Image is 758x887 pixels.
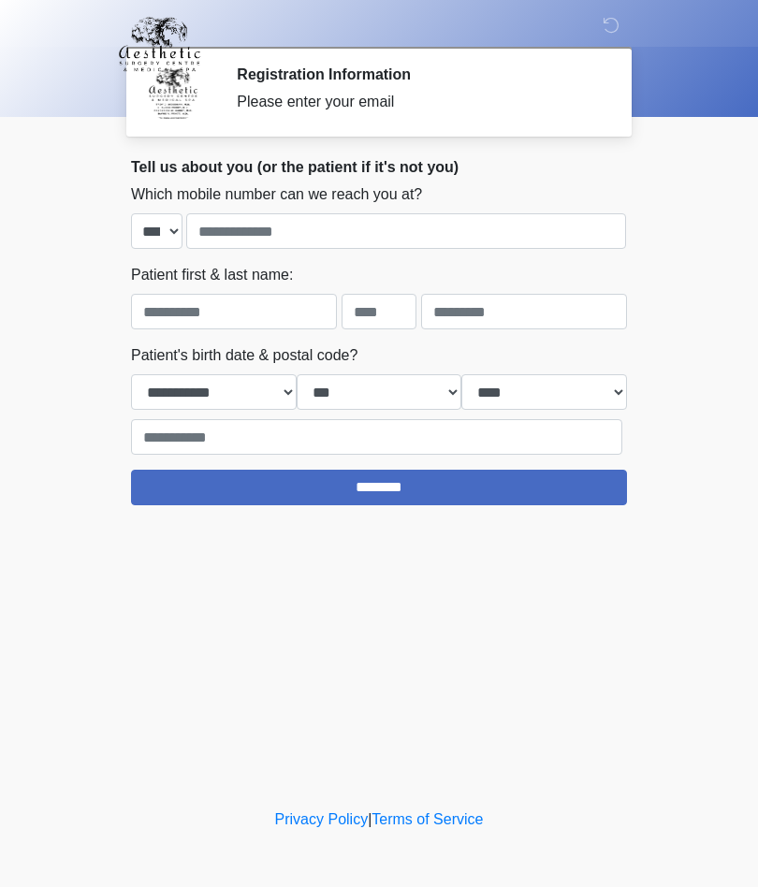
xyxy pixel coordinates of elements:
[275,811,369,827] a: Privacy Policy
[237,91,599,113] div: Please enter your email
[131,158,627,176] h2: Tell us about you (or the patient if it's not you)
[112,14,207,74] img: Aesthetic Surgery Centre, PLLC Logo
[131,183,422,206] label: Which mobile number can we reach you at?
[372,811,483,827] a: Terms of Service
[368,811,372,827] a: |
[145,65,201,122] img: Agent Avatar
[131,264,293,286] label: Patient first & last name:
[131,344,357,367] label: Patient's birth date & postal code?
